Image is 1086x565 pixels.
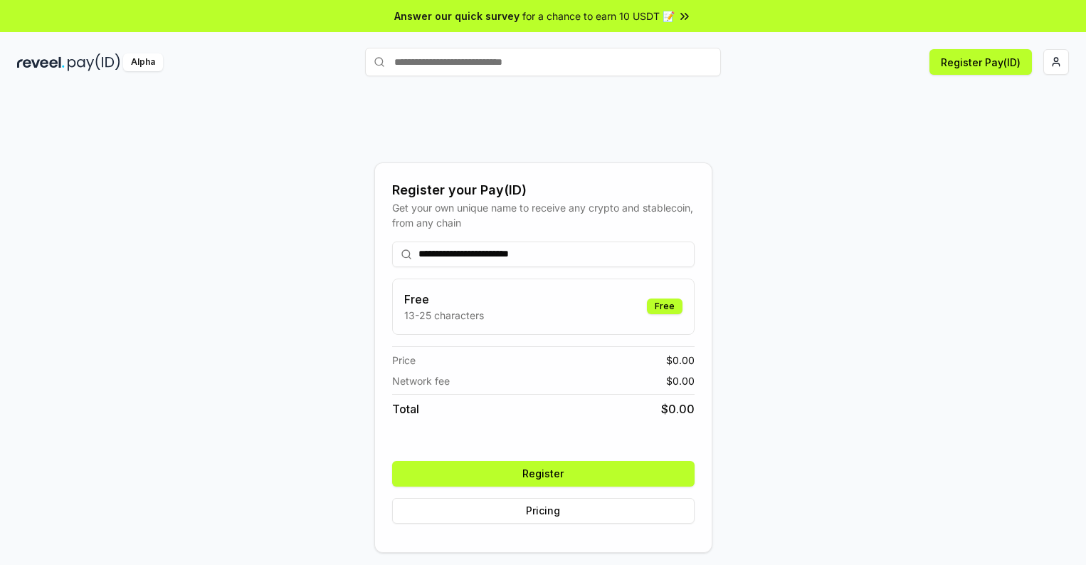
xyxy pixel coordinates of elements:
[392,373,450,388] span: Network fee
[404,308,484,323] p: 13-25 characters
[68,53,120,71] img: pay_id
[522,9,675,24] span: for a chance to earn 10 USDT 📝
[392,353,416,368] span: Price
[392,400,419,418] span: Total
[666,373,695,388] span: $ 0.00
[394,9,520,24] span: Answer our quick survey
[929,49,1032,75] button: Register Pay(ID)
[392,461,695,487] button: Register
[666,353,695,368] span: $ 0.00
[392,200,695,230] div: Get your own unique name to receive any crypto and stablecoin, from any chain
[647,299,682,314] div: Free
[392,498,695,524] button: Pricing
[123,53,163,71] div: Alpha
[392,180,695,200] div: Register your Pay(ID)
[404,291,484,308] h3: Free
[661,400,695,418] span: $ 0.00
[17,53,65,71] img: reveel_dark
